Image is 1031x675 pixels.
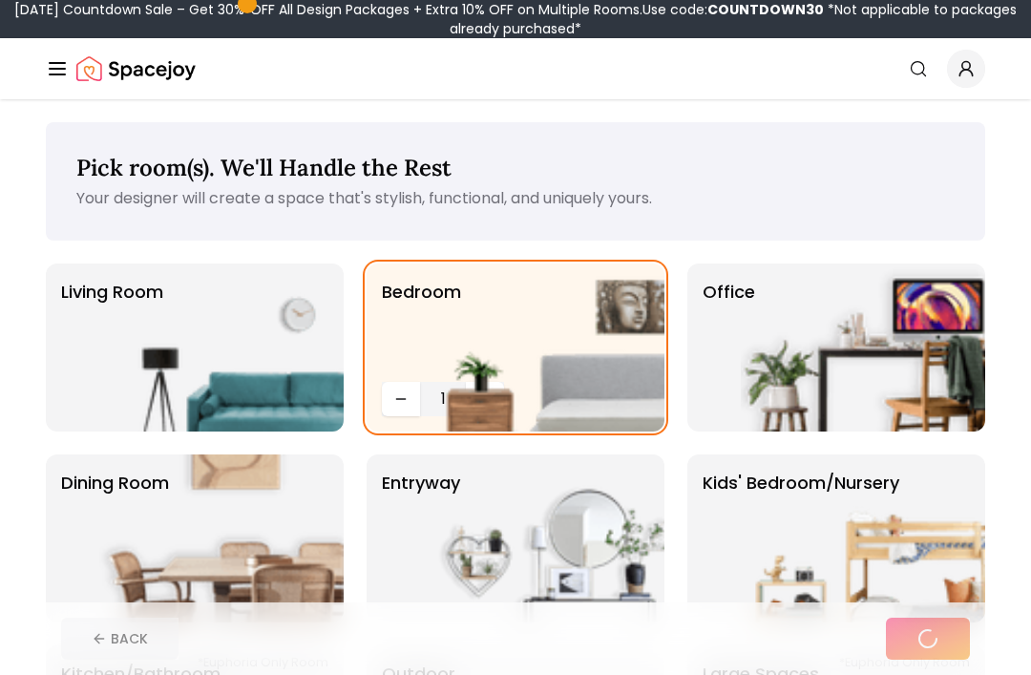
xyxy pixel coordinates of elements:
[382,382,420,416] button: Decrease quantity
[382,470,460,607] p: entryway
[76,50,196,88] img: Spacejoy Logo
[76,50,196,88] a: Spacejoy
[76,153,452,182] span: Pick room(s). We'll Handle the Rest
[99,454,344,622] img: Dining Room
[420,264,664,432] img: Bedroom
[741,454,985,622] img: Kids' Bedroom/Nursery
[420,454,664,622] img: entryway
[76,187,955,210] p: Your designer will create a space that's stylish, functional, and uniquely yours.
[382,279,461,374] p: Bedroom
[61,470,169,607] p: Dining Room
[46,38,985,99] nav: Global
[99,264,344,432] img: Living Room
[61,279,163,416] p: Living Room
[741,264,985,432] img: Office
[703,279,755,416] p: Office
[703,470,899,607] p: Kids' Bedroom/Nursery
